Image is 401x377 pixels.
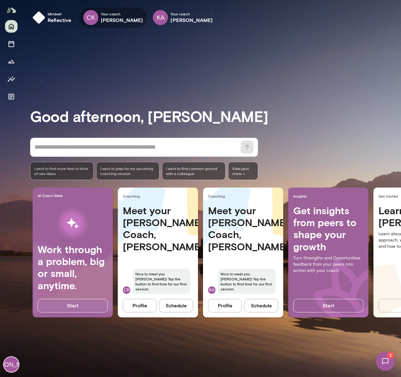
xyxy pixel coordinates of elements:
[83,10,98,25] div: CK
[208,299,242,312] button: Profile
[228,162,258,180] span: View past chats ->
[293,194,366,199] span: Insights
[159,299,193,312] button: Schedule
[38,243,108,292] h4: Work through a problem, big or small, anytime.
[96,162,160,180] div: I want to prep for my upcoming coaching session
[30,162,94,180] div: I want to find more time to think of new ideas
[123,286,130,294] div: CK
[79,8,148,28] div: CKYour coach[PERSON_NAME]
[5,73,18,85] button: Insights
[123,204,193,253] h4: Meet your [PERSON_NAME] Coach, [PERSON_NAME]
[162,162,226,180] div: I want to find common ground with a colleague
[208,204,278,253] h4: Meet your [PERSON_NAME] Coach, [PERSON_NAME]
[48,16,71,24] h6: reflective
[244,299,278,312] button: Schedule
[5,20,18,33] button: Home
[100,166,156,176] span: I want to prep for my upcoming coaching session
[101,16,143,24] h6: [PERSON_NAME]
[208,194,281,199] span: Coaching
[208,286,216,294] div: KA
[34,166,90,176] span: I want to find more time to think of new ideas
[5,55,18,68] button: Growth Plan
[218,269,276,294] span: Nice to meet you [PERSON_NAME]! Tap the button to find time for our first session.
[293,255,363,274] p: Turn Strengths and Opportunities feedback from your peers into action with your coach.
[123,194,195,199] span: Coaching
[48,11,71,16] span: Mindset
[293,204,363,253] h4: Get insights from peers to shape your growth
[38,299,108,312] button: Start
[166,166,221,176] span: I want to find common ground with a colleague
[5,90,18,103] button: Documents
[45,204,101,243] img: AI Workflows
[133,269,190,294] span: Nice to meet you [PERSON_NAME]! Tap the button to find time for our first session.
[123,299,157,312] button: Profile
[33,11,45,24] img: mindset
[293,299,363,312] button: Start
[4,357,19,372] div: [PERSON_NAME]
[30,107,401,125] h3: Good afternoon, [PERSON_NAME]
[170,11,213,16] span: Your coach
[148,8,217,28] div: KAYour coach[PERSON_NAME]
[5,38,18,50] button: Sessions
[170,16,213,24] h6: [PERSON_NAME]
[38,193,110,198] span: AI Coach Beta
[101,11,143,16] span: Your coach
[30,8,76,28] button: Mindsetreflective
[153,10,168,25] div: KA
[6,4,16,16] img: Mento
